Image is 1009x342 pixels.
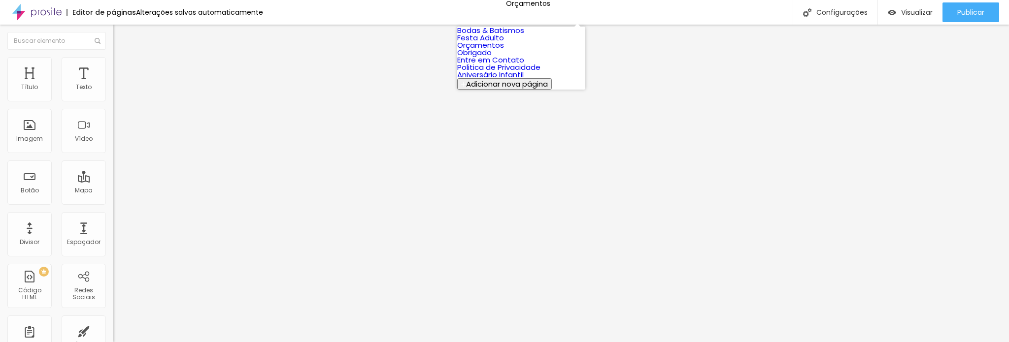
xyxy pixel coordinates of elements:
a: Politica de Privacidade [457,62,540,72]
iframe: Editor [113,25,1009,342]
a: Obrigado [457,47,492,58]
div: Título [21,84,38,91]
div: Código HTML [10,287,49,301]
div: Mapa [75,187,93,194]
div: Divisor [20,239,39,246]
a: Festa Adulto [457,32,504,43]
span: Adicionar nova página [466,79,548,89]
button: Publicar [942,2,999,22]
button: Adicionar nova página [457,78,552,90]
img: Icone [803,8,811,17]
img: view-1.svg [888,8,896,17]
div: Redes Sociais [64,287,103,301]
div: Editor de páginas [67,9,136,16]
div: Alterações salvas automaticamente [136,9,263,16]
a: Entre em Contato [457,55,524,65]
a: Aniversário Infantil [457,69,524,80]
img: Icone [95,38,101,44]
span: Publicar [957,8,984,16]
input: Buscar elemento [7,32,106,50]
div: Botão [21,187,39,194]
div: Texto [76,84,92,91]
button: Visualizar [878,2,942,22]
div: Vídeo [75,135,93,142]
div: Imagem [16,135,43,142]
a: Bodas & Batismos [457,25,524,35]
a: Orçamentos [457,40,504,50]
div: Espaçador [67,239,101,246]
span: Visualizar [901,8,933,16]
